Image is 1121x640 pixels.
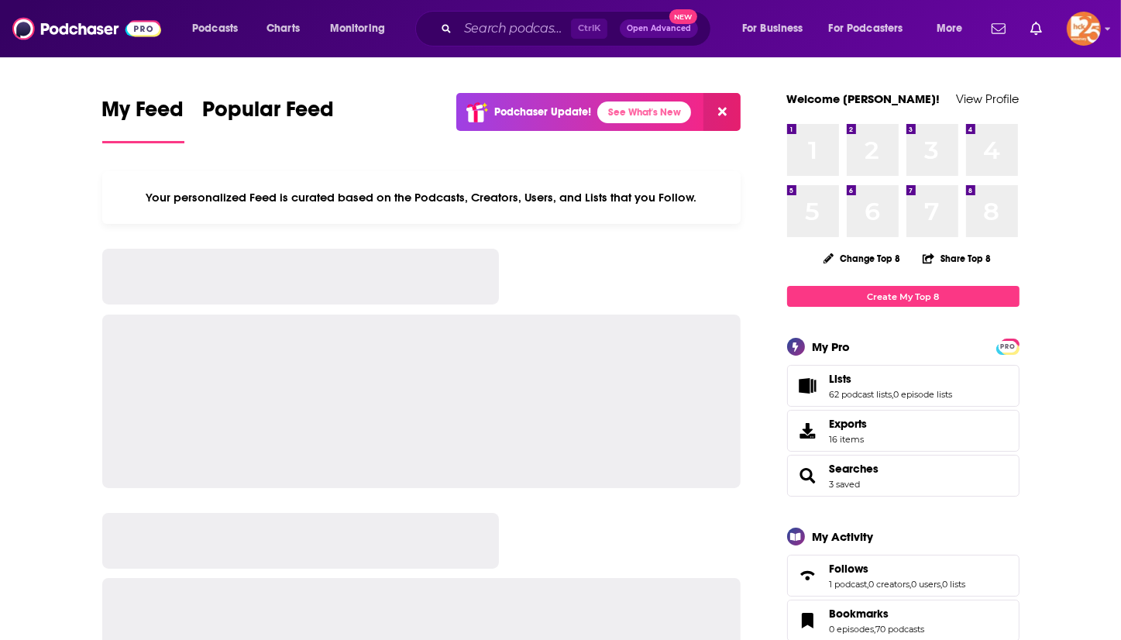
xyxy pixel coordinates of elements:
span: Logged in as kerrifulks [1067,12,1101,46]
span: Lists [787,365,1020,407]
span: , [868,579,869,590]
img: User Profile [1067,12,1101,46]
button: open menu [731,16,823,41]
a: Welcome [PERSON_NAME]! [787,91,940,106]
a: Follows [830,562,966,576]
a: 62 podcast lists [830,389,892,400]
img: Podchaser - Follow, Share and Rate Podcasts [12,14,161,43]
span: Searches [787,455,1020,497]
a: Show notifications dropdown [1024,15,1048,42]
a: Bookmarks [793,610,824,631]
span: New [669,9,697,24]
span: 16 items [830,434,868,445]
input: Search podcasts, credits, & more... [458,16,571,41]
span: , [910,579,912,590]
span: , [941,579,943,590]
span: Popular Feed [203,96,335,132]
a: 3 saved [830,479,861,490]
span: Follows [787,555,1020,597]
a: 70 podcasts [876,624,925,635]
button: Show profile menu [1067,12,1101,46]
div: Search podcasts, credits, & more... [430,11,726,46]
a: 0 episodes [830,624,875,635]
span: PRO [999,341,1017,353]
div: My Activity [813,529,874,544]
button: open menu [319,16,405,41]
a: Searches [830,462,879,476]
span: Follows [830,562,869,576]
a: Lists [830,372,953,386]
span: Monitoring [330,18,385,40]
a: Follows [793,565,824,587]
a: Popular Feed [203,96,335,143]
a: 0 episode lists [894,389,953,400]
button: Share Top 8 [922,243,992,274]
button: Open AdvancedNew [620,19,698,38]
span: Exports [830,417,868,431]
a: My Feed [102,96,184,143]
a: Bookmarks [830,607,925,621]
span: Bookmarks [830,607,889,621]
a: PRO [999,340,1017,352]
a: 0 lists [943,579,966,590]
a: See What's New [597,102,691,123]
span: , [892,389,894,400]
a: Exports [787,410,1020,452]
span: Lists [830,372,852,386]
span: Open Advanced [627,25,691,33]
a: 1 podcast [830,579,868,590]
a: 0 users [912,579,941,590]
button: Change Top 8 [814,249,910,268]
span: My Feed [102,96,184,132]
span: Ctrl K [571,19,607,39]
span: For Business [742,18,803,40]
span: , [875,624,876,635]
p: Podchaser Update! [494,105,591,119]
span: For Podcasters [829,18,903,40]
span: More [937,18,963,40]
a: View Profile [957,91,1020,106]
span: Podcasts [192,18,238,40]
a: Create My Top 8 [787,286,1020,307]
button: open menu [181,16,258,41]
span: Charts [266,18,300,40]
a: 0 creators [869,579,910,590]
a: Searches [793,465,824,487]
button: open menu [819,16,926,41]
a: Charts [256,16,309,41]
div: Your personalized Feed is curated based on the Podcasts, Creators, Users, and Lists that you Follow. [102,171,741,224]
a: Lists [793,375,824,397]
a: Show notifications dropdown [985,15,1012,42]
div: My Pro [813,339,851,354]
button: open menu [926,16,982,41]
span: Exports [793,420,824,442]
